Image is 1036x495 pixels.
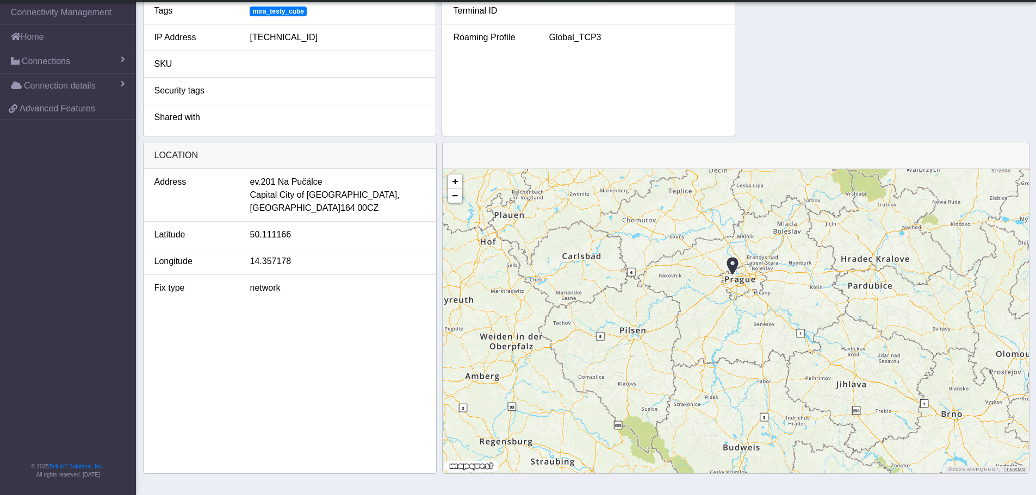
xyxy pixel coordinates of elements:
div: IP Address [146,31,242,44]
div: SKU [146,58,242,71]
span: ev.201 Na Pučálce [250,176,322,189]
div: Security tags [146,84,242,97]
div: 50.111166 [242,228,433,241]
span: míra_testy_cube [250,7,306,16]
span: Advanced Features [20,102,95,115]
div: Address [146,176,242,215]
span: [GEOGRAPHIC_DATA] [250,202,341,215]
div: Terminal ID [445,4,541,17]
div: Fix type [146,281,242,295]
a: Terms [1006,467,1026,472]
div: Global_TCP3 [541,31,732,44]
a: Zoom out [448,189,462,203]
div: ©2025 MapQuest, | [945,466,1028,473]
div: Roaming Profile [445,31,541,44]
div: 14.357178 [242,255,433,268]
div: Tags [146,4,242,17]
div: Latitude [146,228,242,241]
div: network [242,281,433,295]
span: Connection details [24,79,96,92]
div: Longitude [146,255,242,268]
a: Zoom in [448,174,462,189]
div: Shared with [146,111,242,124]
span: Connections [22,55,70,68]
div: [TECHNICAL_ID] [241,31,433,44]
span: Capital City of [GEOGRAPHIC_DATA], [250,189,400,202]
a: Telit IoT Solutions, Inc. [49,463,103,469]
span: CZ [367,202,379,215]
div: LOCATION [144,142,436,169]
span: 164 00 [340,202,367,215]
